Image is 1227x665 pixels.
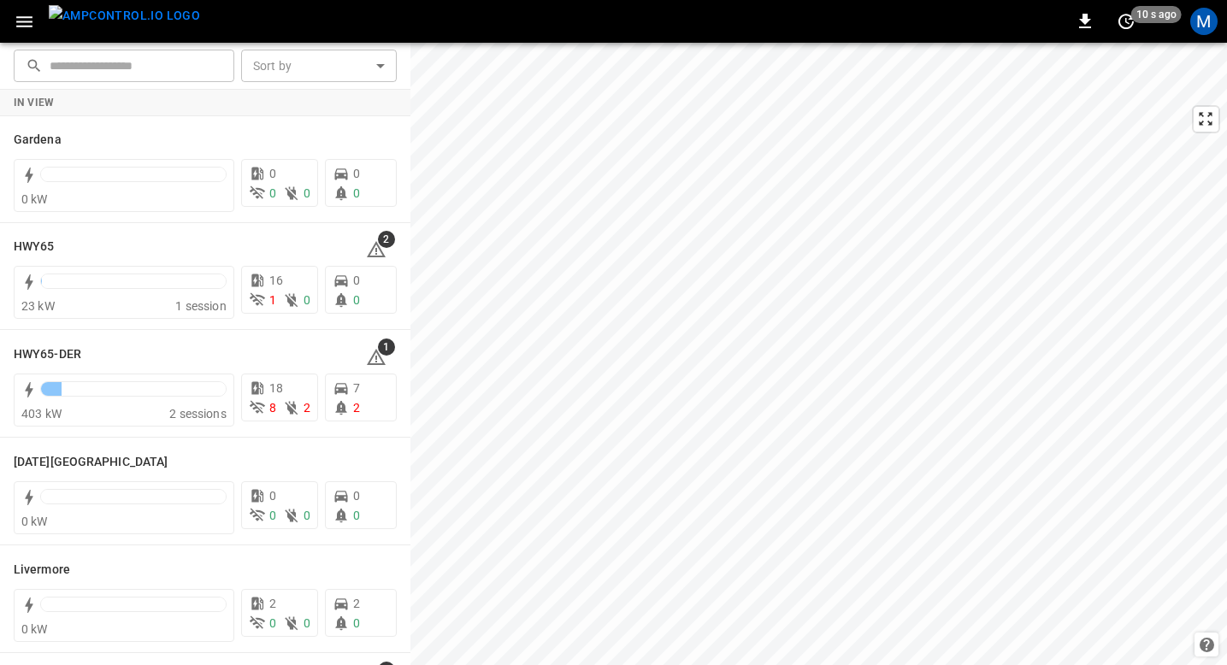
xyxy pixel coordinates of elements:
span: 0 kW [21,515,48,528]
span: 2 [269,597,276,610]
span: 0 [269,489,276,503]
span: 1 [269,293,276,307]
img: ampcontrol.io logo [49,5,200,26]
h6: HWY65-DER [14,345,81,364]
span: 0 [269,616,276,630]
span: 0 kW [21,192,48,206]
span: 0 [269,509,276,522]
span: 0 [304,293,310,307]
h6: Livermore [14,561,70,580]
span: 0 kW [21,622,48,636]
span: 0 [353,489,360,503]
span: 2 [353,401,360,415]
span: 7 [353,381,360,395]
span: 403 kW [21,407,62,421]
span: 2 [304,401,310,415]
strong: In View [14,97,55,109]
div: profile-icon [1190,8,1218,35]
span: 2 sessions [169,407,227,421]
h6: HWY65 [14,238,55,256]
span: 0 [304,616,310,630]
h6: Gardena [14,131,62,150]
button: set refresh interval [1112,8,1140,35]
span: 0 [353,293,360,307]
span: 16 [269,274,283,287]
span: 8 [269,401,276,415]
span: 1 [378,338,395,356]
span: 0 [269,186,276,200]
canvas: Map [410,43,1227,665]
span: 0 [353,186,360,200]
span: 18 [269,381,283,395]
span: 0 [353,509,360,522]
span: 23 kW [21,299,55,313]
span: 2 [378,231,395,248]
span: 0 [304,509,310,522]
span: 0 [353,274,360,287]
span: 10 s ago [1131,6,1182,23]
span: 0 [353,167,360,180]
span: 0 [353,616,360,630]
span: 2 [353,597,360,610]
span: 1 session [175,299,226,313]
span: 0 [269,167,276,180]
h6: Karma Center [14,453,168,472]
span: 0 [304,186,310,200]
